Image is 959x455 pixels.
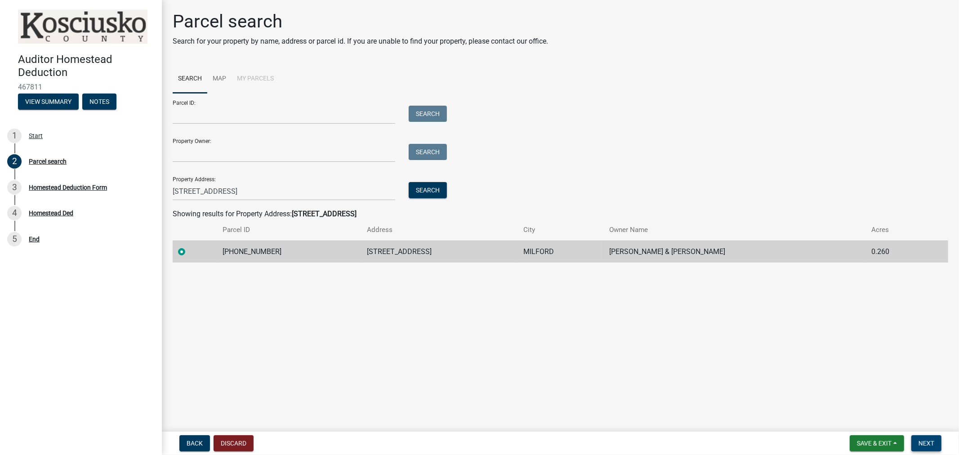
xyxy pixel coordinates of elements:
[173,11,548,32] h1: Parcel search
[292,210,357,218] strong: [STREET_ADDRESS]
[217,241,361,263] td: [PHONE_NUMBER]
[911,435,941,451] button: Next
[29,236,40,242] div: End
[29,210,73,216] div: Homestead Ded
[518,241,604,263] td: MILFORD
[18,98,79,106] wm-modal-confirm: Summary
[409,144,447,160] button: Search
[173,65,207,94] a: Search
[361,219,518,241] th: Address
[7,232,22,246] div: 5
[518,219,604,241] th: City
[214,435,254,451] button: Discard
[866,219,926,241] th: Acres
[7,180,22,195] div: 3
[7,206,22,220] div: 4
[207,65,232,94] a: Map
[7,129,22,143] div: 1
[82,94,116,110] button: Notes
[217,219,361,241] th: Parcel ID
[29,158,67,165] div: Parcel search
[18,83,144,91] span: 467811
[82,98,116,106] wm-modal-confirm: Notes
[409,106,447,122] button: Search
[18,9,147,44] img: Kosciusko County, Indiana
[179,435,210,451] button: Back
[850,435,904,451] button: Save & Exit
[604,219,866,241] th: Owner Name
[604,241,866,263] td: [PERSON_NAME] & [PERSON_NAME]
[173,209,948,219] div: Showing results for Property Address:
[18,94,79,110] button: View Summary
[409,182,447,198] button: Search
[857,440,892,447] span: Save & Exit
[919,440,934,447] span: Next
[29,133,43,139] div: Start
[187,440,203,447] span: Back
[7,154,22,169] div: 2
[361,241,518,263] td: [STREET_ADDRESS]
[866,241,926,263] td: 0.260
[29,184,107,191] div: Homestead Deduction Form
[173,36,548,47] p: Search for your property by name, address or parcel id. If you are unable to find your property, ...
[18,53,155,79] h4: Auditor Homestead Deduction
